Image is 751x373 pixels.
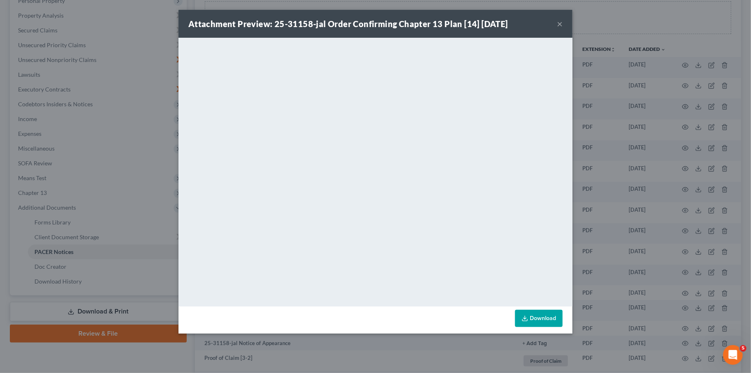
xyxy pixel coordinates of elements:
button: × [557,19,563,29]
strong: Attachment Preview: 25-31158-jal Order Confirming Chapter 13 Plan [14] [DATE] [188,19,508,29]
iframe: <object ng-attr-data='[URL][DOMAIN_NAME]' type='application/pdf' width='100%' height='650px'></ob... [179,38,572,304]
span: 5 [740,345,746,352]
a: Download [515,310,563,327]
iframe: Intercom live chat [723,345,743,365]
